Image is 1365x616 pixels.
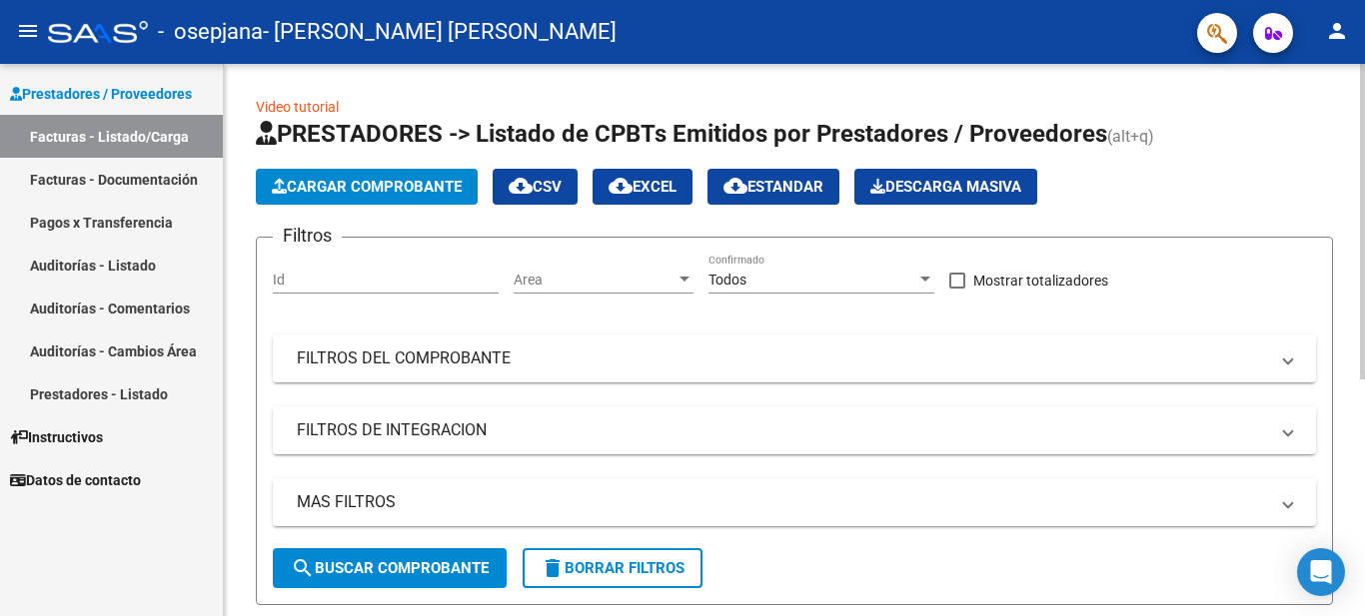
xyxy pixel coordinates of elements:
[514,272,676,289] span: Area
[1297,548,1345,596] div: Open Intercom Messenger
[723,178,823,196] span: Estandar
[854,169,1037,205] app-download-masive: Descarga masiva de comprobantes (adjuntos)
[509,178,562,196] span: CSV
[541,556,565,580] mat-icon: delete
[10,426,103,448] span: Instructivos
[158,10,263,54] span: - osepjana
[273,406,1316,454] mat-expansion-panel-header: FILTROS DE INTEGRACION
[10,83,192,105] span: Prestadores / Proveedores
[723,174,747,198] mat-icon: cloud_download
[973,269,1108,293] span: Mostrar totalizadores
[273,222,342,250] h3: Filtros
[870,178,1021,196] span: Descarga Masiva
[273,478,1316,526] mat-expansion-panel-header: MAS FILTROS
[273,334,1316,382] mat-expansion-panel-header: FILTROS DEL COMPROBANTE
[708,272,746,288] span: Todos
[10,469,141,491] span: Datos de contacto
[1325,19,1349,43] mat-icon: person
[523,548,702,588] button: Borrar Filtros
[263,10,617,54] span: - [PERSON_NAME] [PERSON_NAME]
[256,169,478,205] button: Cargar Comprobante
[297,419,1268,441] mat-panel-title: FILTROS DE INTEGRACION
[509,174,533,198] mat-icon: cloud_download
[291,556,315,580] mat-icon: search
[291,559,489,577] span: Buscar Comprobante
[297,491,1268,513] mat-panel-title: MAS FILTROS
[707,169,839,205] button: Estandar
[854,169,1037,205] button: Descarga Masiva
[256,99,339,115] a: Video tutorial
[1107,127,1154,146] span: (alt+q)
[297,347,1268,369] mat-panel-title: FILTROS DEL COMPROBANTE
[541,559,684,577] span: Borrar Filtros
[272,178,462,196] span: Cargar Comprobante
[493,169,578,205] button: CSV
[273,548,507,588] button: Buscar Comprobante
[256,120,1107,148] span: PRESTADORES -> Listado de CPBTs Emitidos por Prestadores / Proveedores
[593,169,692,205] button: EXCEL
[609,178,677,196] span: EXCEL
[16,19,40,43] mat-icon: menu
[609,174,633,198] mat-icon: cloud_download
